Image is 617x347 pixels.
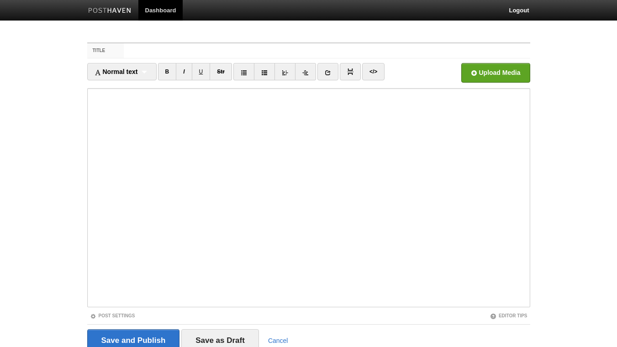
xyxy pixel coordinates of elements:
a: U [192,63,211,80]
a: Post Settings [90,313,135,318]
a: Str [210,63,232,80]
del: Str [217,68,225,75]
label: Title [87,43,124,58]
a: </> [362,63,385,80]
a: B [158,63,177,80]
img: Posthaven-bar [88,8,132,15]
a: Cancel [268,337,288,344]
a: Editor Tips [490,313,527,318]
a: I [176,63,192,80]
img: pagebreak-icon.png [347,68,353,75]
span: Normal text [95,68,138,75]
